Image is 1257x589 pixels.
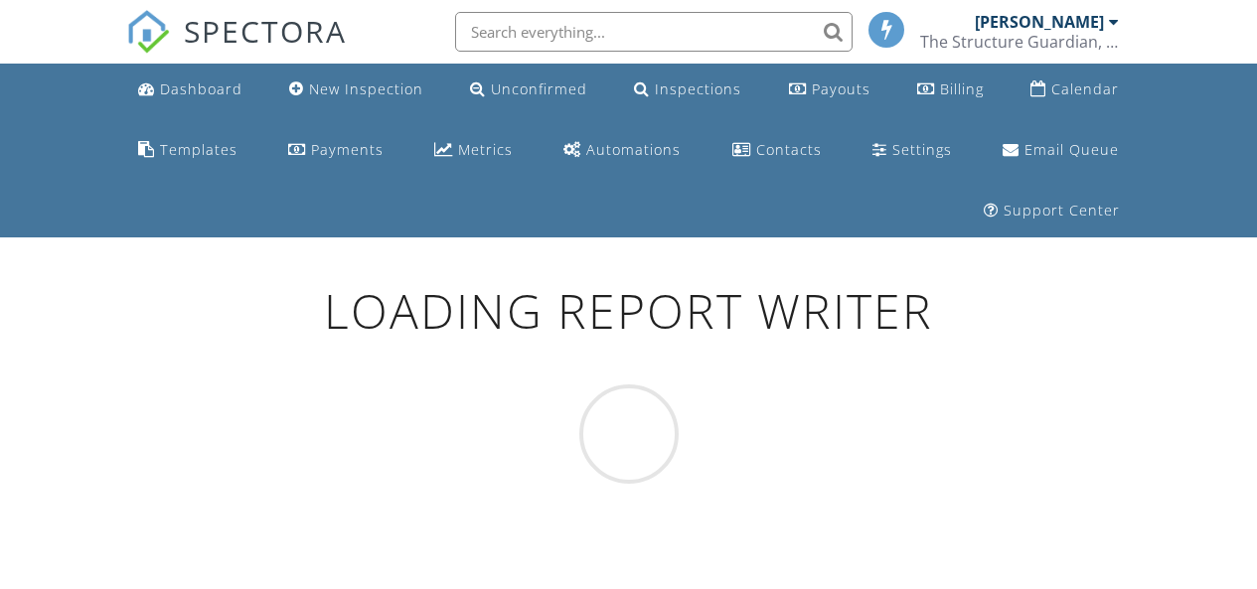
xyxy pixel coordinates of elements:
[1022,72,1127,108] a: Calendar
[975,12,1104,32] div: [PERSON_NAME]
[458,140,513,159] div: Metrics
[426,132,521,169] a: Metrics
[184,10,347,52] span: SPECTORA
[864,132,960,169] a: Settings
[976,193,1128,229] a: Support Center
[281,72,431,108] a: New Inspection
[940,79,984,98] div: Billing
[160,140,237,159] div: Templates
[909,72,992,108] a: Billing
[126,27,347,69] a: SPECTORA
[126,10,170,54] img: The Best Home Inspection Software - Spectora
[280,132,392,169] a: Payments
[920,32,1119,52] div: The Structure Guardian, LLC
[655,79,741,98] div: Inspections
[1004,201,1120,220] div: Support Center
[160,79,242,98] div: Dashboard
[130,72,250,108] a: Dashboard
[491,79,587,98] div: Unconfirmed
[812,79,870,98] div: Payouts
[1024,140,1119,159] div: Email Queue
[462,72,595,108] a: Unconfirmed
[586,140,681,159] div: Automations
[995,132,1127,169] a: Email Queue
[756,140,822,159] div: Contacts
[892,140,952,159] div: Settings
[781,72,878,108] a: Payouts
[311,140,384,159] div: Payments
[309,79,423,98] div: New Inspection
[1051,79,1119,98] div: Calendar
[555,132,689,169] a: Automations (Basic)
[626,72,749,108] a: Inspections
[130,132,245,169] a: Templates
[724,132,830,169] a: Contacts
[455,12,853,52] input: Search everything...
